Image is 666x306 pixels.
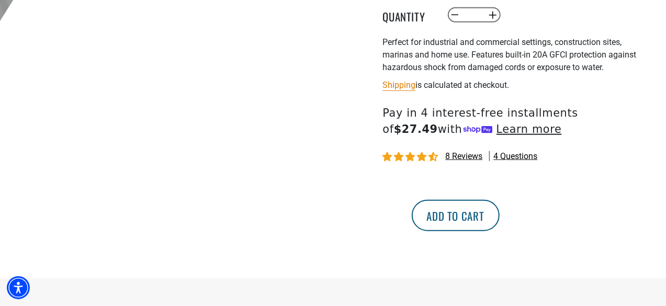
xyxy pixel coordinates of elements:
[7,276,30,299] div: Accessibility Menu
[446,151,483,161] span: 8 reviews
[494,151,538,162] span: 4 questions
[383,78,639,92] div: is calculated at checkout.
[383,8,435,22] label: Quantity
[412,200,500,231] button: Add to cart
[383,37,637,72] span: Perfect for industrial and commercial settings, construction sites, marinas and home use. Feature...
[383,152,441,162] span: 4.62 stars
[383,80,416,90] a: Shipping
